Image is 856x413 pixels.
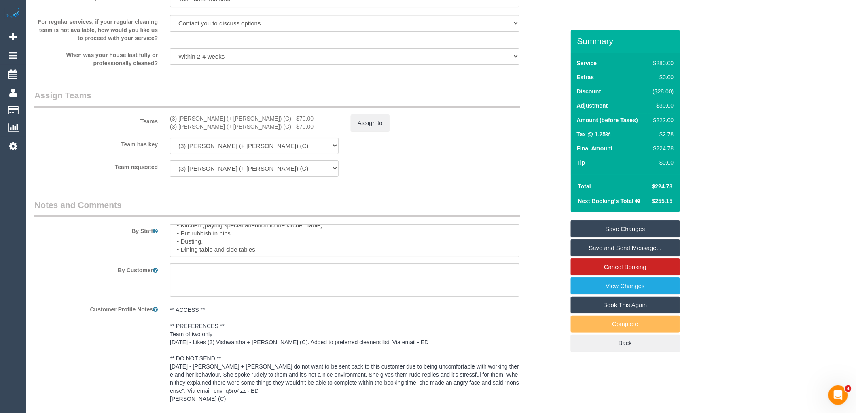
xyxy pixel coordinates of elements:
strong: Next Booking's Total [578,198,634,204]
div: $2.78 [650,130,674,138]
span: $224.78 [652,183,673,190]
strong: Total [578,183,591,190]
button: Assign to [351,114,390,131]
img: Automaid Logo [5,8,21,19]
label: For regular services, if your regular cleaning team is not available, how would you like us to pr... [28,15,164,42]
span: $255.15 [652,198,673,204]
label: Teams [28,114,164,125]
a: Back [571,335,680,352]
div: 2 hours x $35.00/hour [170,114,339,123]
label: Final Amount [577,144,613,152]
label: When was your house last fully or professionally cleaned? [28,48,164,67]
a: Book This Again [571,297,680,313]
h3: Summary [577,36,676,46]
label: By Customer [28,263,164,274]
legend: Notes and Comments [34,199,520,217]
a: View Changes [571,277,680,294]
div: 2 hours x $35.00/hour [170,123,339,131]
label: Service [577,59,597,67]
label: Adjustment [577,102,608,110]
div: $0.00 [650,159,674,167]
iframe: Intercom live chat [828,385,848,405]
span: 4 [845,385,852,392]
label: Discount [577,87,601,95]
div: $222.00 [650,116,674,124]
label: Team requested [28,160,164,171]
a: Save and Send Message... [571,239,680,256]
label: Team has key [28,138,164,148]
div: ($28.00) [650,87,674,95]
legend: Assign Teams [34,89,520,108]
div: $280.00 [650,59,674,67]
label: Tip [577,159,585,167]
div: -$30.00 [650,102,674,110]
label: Amount (before Taxes) [577,116,638,124]
label: Extras [577,73,594,81]
div: $224.78 [650,144,674,152]
a: Cancel Booking [571,258,680,275]
label: Tax @ 1.25% [577,130,611,138]
a: Save Changes [571,220,680,237]
label: By Staff [28,224,164,235]
label: Customer Profile Notes [28,303,164,313]
div: $0.00 [650,73,674,81]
